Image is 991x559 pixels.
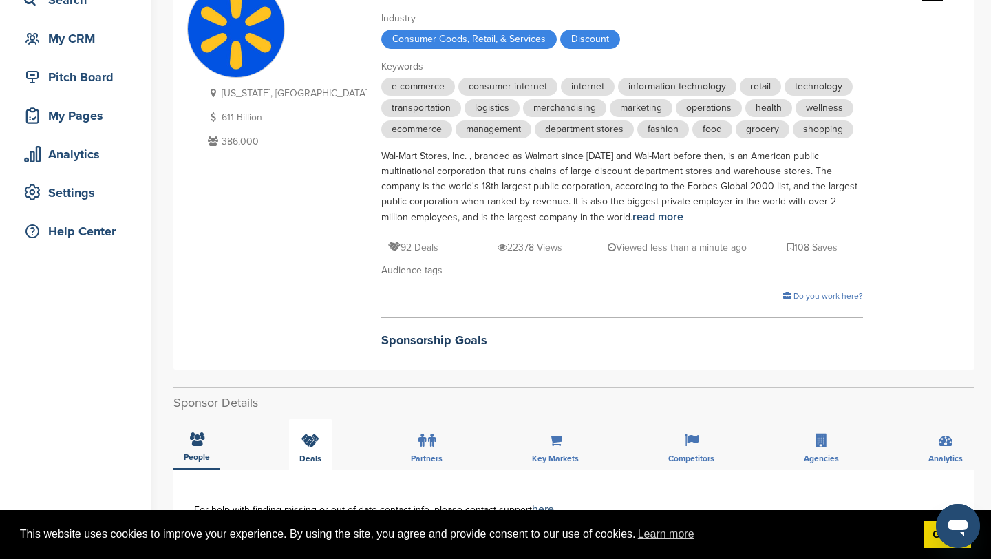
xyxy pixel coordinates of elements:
[381,99,461,117] span: transportation
[928,454,963,463] span: Analytics
[381,149,863,225] div: Wal-Mart Stores, Inc. , branded as Walmart since [DATE] and Wal-Mart before then, is an American ...
[411,454,443,463] span: Partners
[936,504,980,548] iframe: Button to launch messaging window
[632,210,683,224] a: read more
[560,30,620,49] span: Discount
[184,453,210,461] span: People
[692,120,732,138] span: food
[787,239,838,256] p: 108 Saves
[793,120,853,138] span: shopping
[745,99,792,117] span: health
[14,100,138,131] a: My Pages
[637,120,689,138] span: fashion
[381,120,452,138] span: ecommerce
[14,138,138,170] a: Analytics
[618,78,736,96] span: information technology
[736,120,789,138] span: grocery
[535,120,634,138] span: department stores
[381,11,863,26] div: Industry
[796,99,853,117] span: wellness
[388,239,438,256] p: 92 Deals
[793,291,863,301] span: Do you work here?
[740,78,781,96] span: retail
[458,78,557,96] span: consumer internet
[14,215,138,247] a: Help Center
[608,239,747,256] p: Viewed less than a minute ago
[668,454,714,463] span: Competitors
[532,454,579,463] span: Key Markets
[21,219,138,244] div: Help Center
[204,109,367,126] p: 611 Billion
[783,291,863,301] a: Do you work here?
[20,524,913,545] span: This website uses cookies to improve your experience. By using the site, you agree and provide co...
[21,103,138,128] div: My Pages
[465,99,520,117] span: logistics
[21,26,138,51] div: My CRM
[14,177,138,209] a: Settings
[498,239,562,256] p: 22378 Views
[14,61,138,93] a: Pitch Board
[532,503,554,516] a: here
[636,524,696,545] a: learn more about cookies
[561,78,615,96] span: internet
[523,99,606,117] span: merchandising
[676,99,742,117] span: operations
[194,504,954,515] div: For help with finding missing or out-of-date contact info, please contact support .
[14,23,138,54] a: My CRM
[381,30,557,49] span: Consumer Goods, Retail, & Services
[204,85,367,102] p: [US_STATE], [GEOGRAPHIC_DATA]
[456,120,531,138] span: management
[21,65,138,89] div: Pitch Board
[204,133,367,150] p: 386,000
[924,521,971,549] a: dismiss cookie message
[381,78,455,96] span: e-commerce
[381,331,863,350] h2: Sponsorship Goals
[21,142,138,167] div: Analytics
[381,263,863,278] div: Audience tags
[381,59,863,74] div: Keywords
[21,180,138,205] div: Settings
[173,394,974,412] h2: Sponsor Details
[804,454,839,463] span: Agencies
[785,78,853,96] span: technology
[610,99,672,117] span: marketing
[299,454,321,463] span: Deals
